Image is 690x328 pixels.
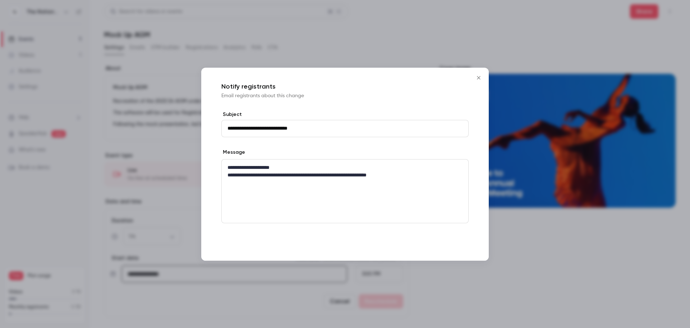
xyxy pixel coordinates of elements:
[221,149,245,156] label: Message
[411,241,469,255] button: Send email
[222,159,468,223] div: editor
[221,82,469,91] p: Notify registrants
[471,71,486,85] button: Close
[221,92,469,99] p: Email registrants about this change
[221,111,469,118] label: Subject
